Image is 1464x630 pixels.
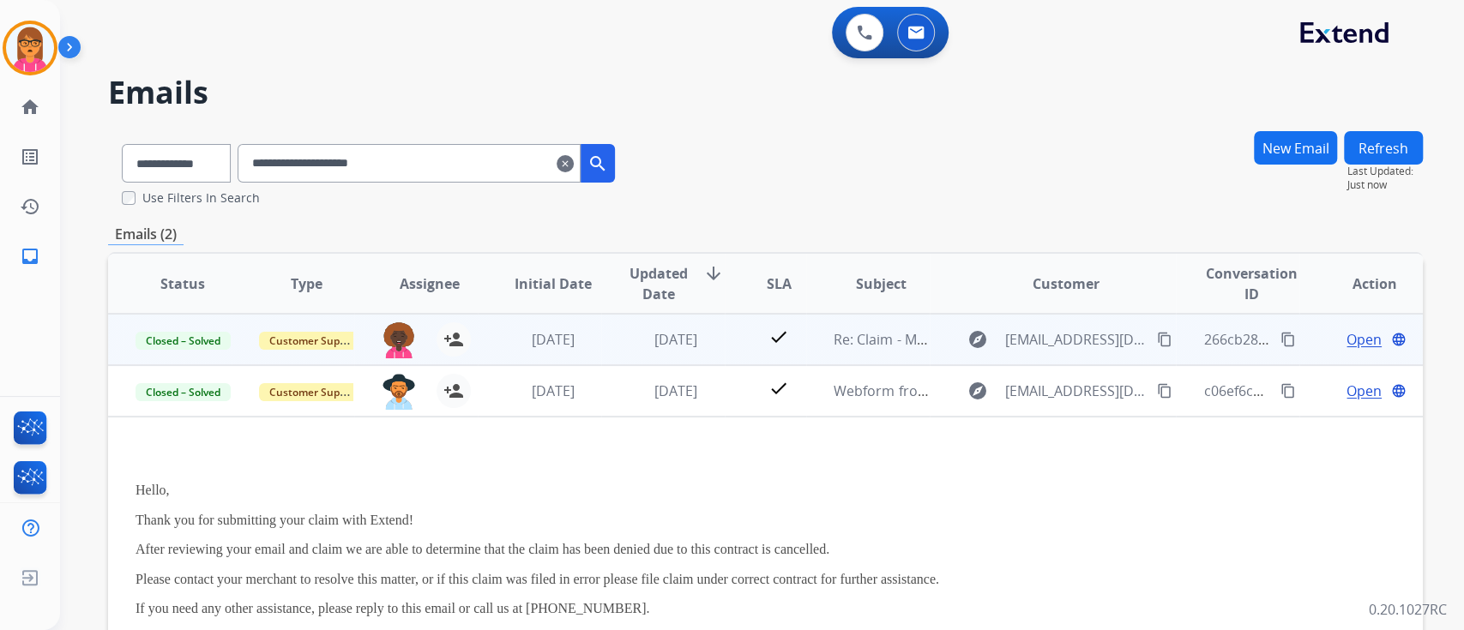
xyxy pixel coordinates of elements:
[1005,381,1148,401] span: [EMAIL_ADDRESS][DOMAIN_NAME]
[1347,329,1382,350] span: Open
[136,332,231,350] span: Closed – Solved
[108,224,184,245] p: Emails (2)
[136,513,1148,528] p: Thank you for submitting your claim with Extend!
[1203,330,1459,349] span: 266cb287-f2da-469e-8885-1755ad5f0ef8
[834,381,1222,400] span: Webform from [EMAIL_ADDRESS][DOMAIN_NAME] on [DATE]
[1347,165,1423,178] span: Last Updated:
[160,273,205,294] span: Status
[136,383,231,401] span: Closed – Solved
[400,273,460,294] span: Assignee
[1254,131,1337,165] button: New Email
[768,378,789,399] mat-icon: check
[136,572,1148,587] p: Please contact your merchant to resolve this matter, or if this claim was filed in error please f...
[1005,329,1148,350] span: [EMAIL_ADDRESS][DOMAIN_NAME]
[142,189,260,207] label: Use Filters In Search
[1391,383,1407,399] mat-icon: language
[587,153,608,174] mat-icon: search
[20,147,40,167] mat-icon: list_alt
[557,153,574,174] mat-icon: clear
[136,542,1148,557] p: After reviewing your email and claim we are able to determine that the claim has been denied due ...
[443,329,464,350] mat-icon: person_add
[136,601,1148,616] p: If you need any other assistance, please reply to this email or call us at [PHONE_NUMBER].
[1280,383,1296,399] mat-icon: content_copy
[1157,383,1172,399] mat-icon: content_copy
[20,246,40,267] mat-icon: inbox
[1369,599,1447,620] p: 0.20.1027RC
[531,330,574,349] span: [DATE]
[1347,178,1423,192] span: Just now
[6,24,54,72] img: avatar
[382,374,416,410] img: agent-avatar
[766,273,791,294] span: SLA
[967,381,988,401] mat-icon: explore
[967,329,988,350] mat-icon: explore
[834,330,978,349] span: Re: Claim - Maimz Sofa
[1033,273,1100,294] span: Customer
[291,273,322,294] span: Type
[1280,332,1296,347] mat-icon: content_copy
[703,263,724,284] mat-icon: arrow_downward
[531,381,574,400] span: [DATE]
[654,330,697,349] span: [DATE]
[20,196,40,217] mat-icon: history
[1157,332,1172,347] mat-icon: content_copy
[108,75,1423,110] h2: Emails
[259,332,371,350] span: Customer Support
[1344,131,1423,165] button: Refresh
[1347,381,1382,401] span: Open
[768,327,789,347] mat-icon: check
[856,273,907,294] span: Subject
[136,483,1148,498] p: Hello,
[514,273,591,294] span: Initial Date
[629,263,690,304] span: Updated Date
[1299,254,1423,314] th: Action
[20,97,40,117] mat-icon: home
[382,322,416,358] img: agent-avatar
[259,383,371,401] span: Customer Support
[1203,263,1298,304] span: Conversation ID
[443,381,464,401] mat-icon: person_add
[1391,332,1407,347] mat-icon: language
[654,381,697,400] span: [DATE]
